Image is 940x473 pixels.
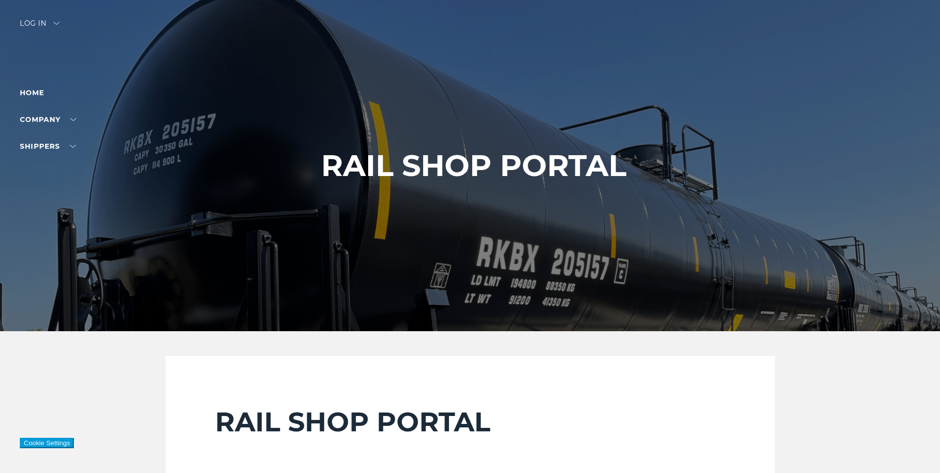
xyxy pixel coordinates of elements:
[20,169,76,177] a: Carriers
[20,20,59,34] div: Log in
[20,88,44,97] a: Home
[215,406,725,438] h2: RAIL SHOP PORTAL
[54,22,59,25] img: arrow
[433,20,507,63] img: kbx logo
[20,115,76,124] a: Company
[20,438,74,448] button: Cookie Settings
[20,142,76,151] a: SHIPPERS
[321,149,626,182] h1: RAIL SHOP PORTAL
